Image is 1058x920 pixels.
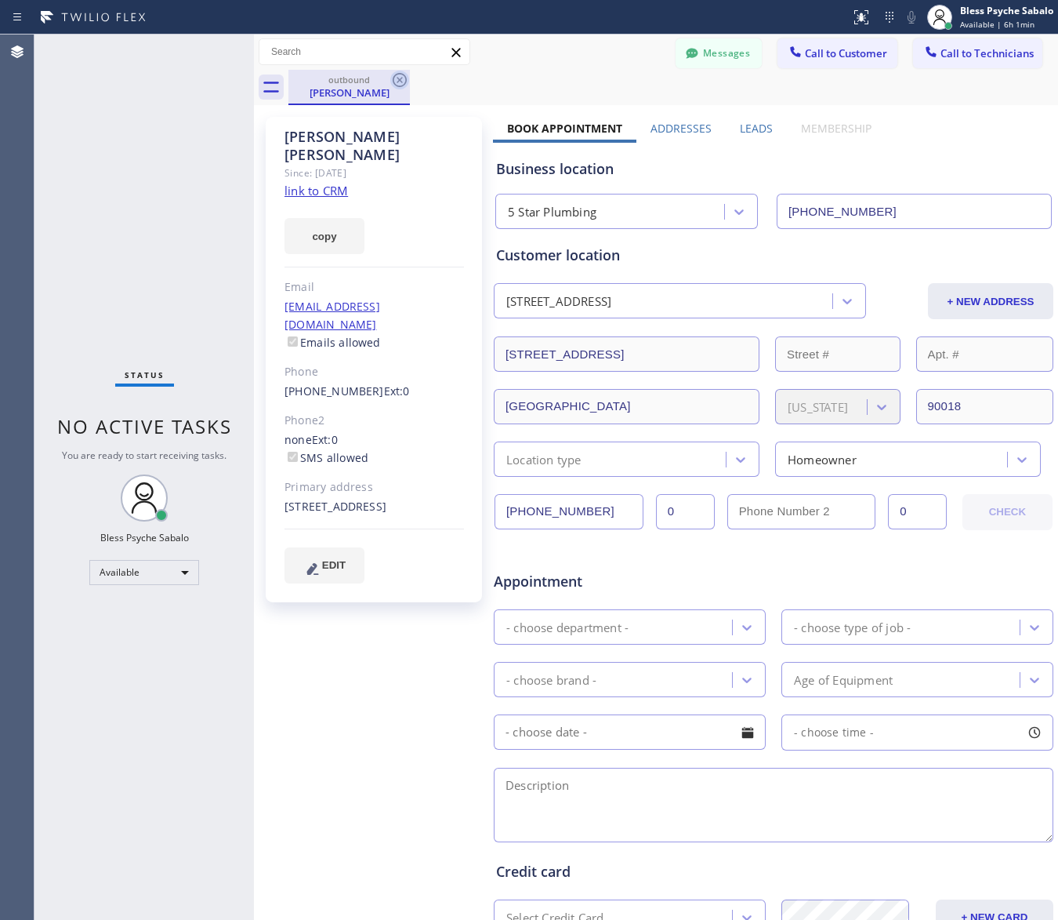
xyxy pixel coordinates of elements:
div: Bless Psyche Sabalo [100,531,189,544]
input: - choose date - [494,715,766,750]
input: City [494,389,759,424]
div: Business location [496,158,1051,180]
input: ZIP [916,389,1054,424]
input: Apt. # [916,336,1054,372]
span: Ext: 0 [312,432,338,447]
div: none [284,431,464,467]
div: Primary address [284,478,464,496]
div: - choose type of job - [794,618,911,636]
label: SMS allowed [284,450,368,465]
input: Ext. [656,494,715,529]
label: Addresses [650,121,712,136]
span: Available | 6h 1min [960,19,1034,30]
input: Ext. 2 [888,494,947,529]
span: Call to Technicians [940,46,1034,60]
div: outbound [290,74,408,85]
div: Phone [284,363,464,381]
input: Emails allowed [288,336,298,347]
span: No active tasks [57,413,232,439]
span: Appointment [494,571,678,592]
div: - choose brand - [506,671,596,689]
span: Ext: 0 [384,384,410,398]
div: Customer location [496,245,1051,266]
button: Mute [900,6,922,28]
span: - choose time - [794,725,874,740]
span: You are ready to start receiving tasks. [62,449,226,462]
label: Leads [740,121,773,136]
input: Phone Number [777,194,1052,229]
button: Call to Customer [777,38,897,68]
div: Email [284,278,464,296]
a: link to CRM [284,183,348,198]
span: Call to Customer [805,46,887,60]
div: Since: [DATE] [284,164,464,182]
span: Status [125,369,165,380]
div: Available [89,560,199,585]
label: Emails allowed [284,335,381,350]
button: EDIT [284,547,364,584]
div: [PERSON_NAME] [290,85,408,100]
span: EDIT [322,559,346,571]
div: Bless Psyche Sabalo [960,4,1053,17]
div: Desiree Prescod [290,70,408,104]
button: CHECK [962,494,1053,530]
button: Messages [676,38,762,68]
div: Credit card [496,861,1051,882]
label: Membership [801,121,871,136]
a: [EMAIL_ADDRESS][DOMAIN_NAME] [284,299,380,332]
input: Search [259,39,469,64]
div: Location type [506,450,582,468]
input: Street # [775,336,900,372]
div: Phone2 [284,412,464,430]
div: Homeowner [788,450,857,468]
button: copy [284,218,364,254]
label: Book Appointment [507,121,622,136]
div: [STREET_ADDRESS] [284,498,464,516]
button: + NEW ADDRESS [928,283,1053,319]
input: SMS allowed [288,452,298,462]
input: Phone Number 2 [727,494,876,529]
input: Phone Number [495,494,643,529]
div: Age of Equipment [794,671,893,689]
button: Call to Technicians [913,38,1042,68]
div: [STREET_ADDRESS] [506,293,611,311]
div: [PERSON_NAME] [PERSON_NAME] [284,128,464,164]
input: Address [494,336,759,372]
a: [PHONE_NUMBER] [284,384,384,398]
div: 5 Star Plumbing [508,203,596,221]
div: - choose department - [506,618,629,636]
